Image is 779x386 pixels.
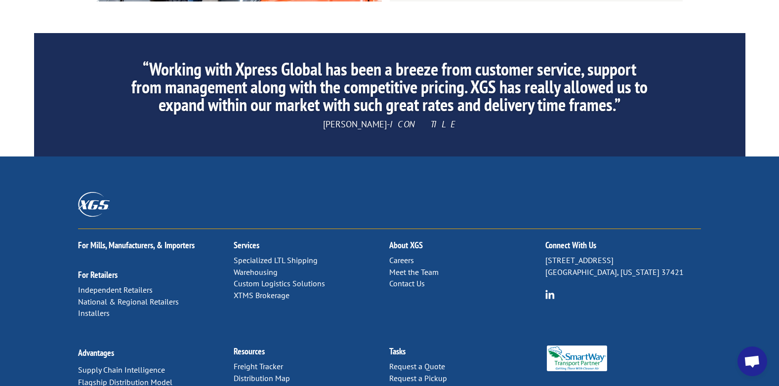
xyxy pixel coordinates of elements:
[545,290,555,299] img: group-6
[390,118,456,130] span: ICON TILE
[234,373,290,383] a: Distribution Map
[387,118,390,130] span: -
[389,347,545,361] h2: Tasks
[78,269,118,280] a: For Retailers
[126,60,652,118] h2: “Working with Xpress Global has been a breeze from customer service, support from management alon...
[78,347,114,358] a: Advantages
[389,361,445,371] a: Request a Quote
[389,239,423,251] a: About XGS
[545,255,701,278] p: [STREET_ADDRESS] [GEOGRAPHIC_DATA], [US_STATE] 37421
[389,278,425,288] a: Contact Us
[389,255,414,265] a: Careers
[234,267,278,277] a: Warehousing
[78,285,153,295] a: Independent Retailers
[78,297,179,307] a: National & Regional Retailers
[545,346,609,371] img: Smartway_Logo
[78,192,110,216] img: XGS_Logos_ALL_2024_All_White
[234,255,318,265] a: Specialized LTL Shipping
[78,365,165,375] a: Supply Chain Intelligence
[234,346,265,357] a: Resources
[234,361,283,371] a: Freight Tracker
[234,290,289,300] a: XTMS Brokerage
[545,241,701,255] h2: Connect With Us
[234,239,259,251] a: Services
[738,347,767,376] a: Open chat
[323,118,387,130] span: [PERSON_NAME]
[78,239,195,251] a: For Mills, Manufacturers, & Importers
[389,267,439,277] a: Meet the Team
[234,278,325,288] a: Custom Logistics Solutions
[78,308,110,318] a: Installers
[389,373,447,383] a: Request a Pickup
